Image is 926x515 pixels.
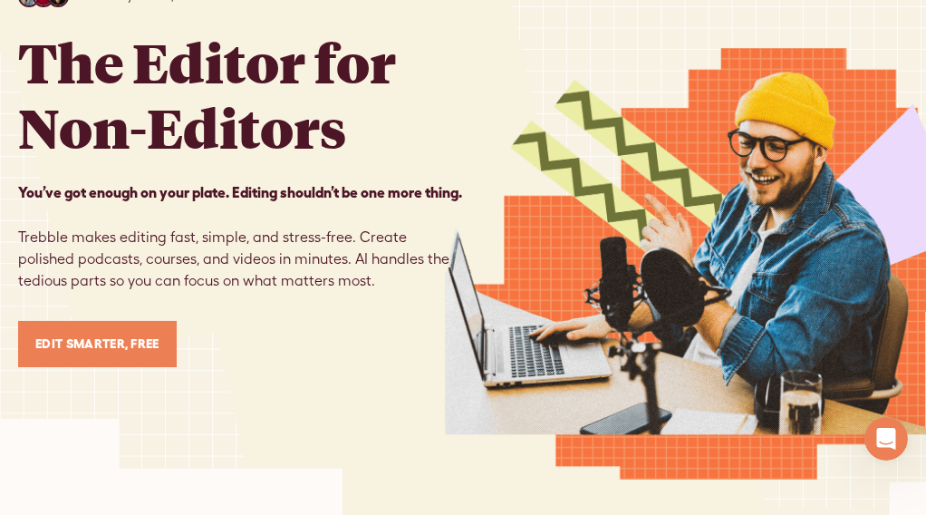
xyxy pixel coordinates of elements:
[18,184,462,200] strong: You’ve got enough on your plate. Editing shouldn’t be one more thing. ‍
[18,181,463,292] p: Trebble makes editing fast, simple, and stress-free. Create polished podcasts, courses, and video...
[18,321,177,367] a: Edit Smarter, Free
[18,29,396,160] h1: The Editor for Non-Editors
[864,417,908,461] iframe: Intercom live chat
